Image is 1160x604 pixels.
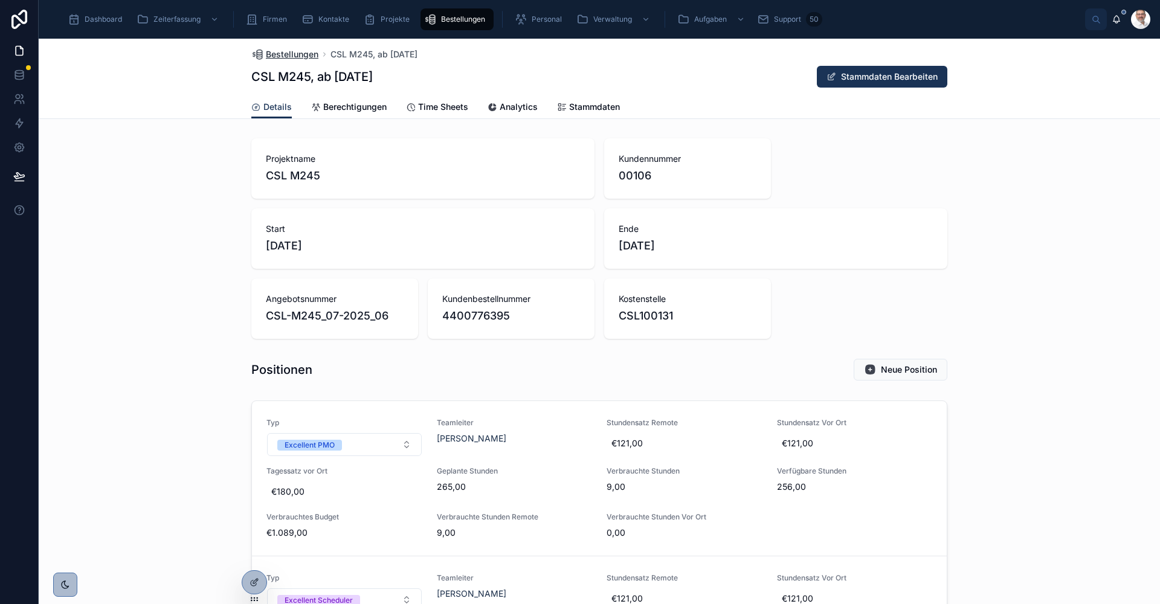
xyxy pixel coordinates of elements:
[442,293,580,305] span: Kundenbestellnummer
[271,486,417,498] span: €180,00
[266,512,422,522] span: Verbrauchtes Budget
[777,573,933,583] span: Stundensatz Vor Ort
[611,437,758,449] span: €121,00
[64,8,130,30] a: Dashboard
[500,101,538,113] span: Analytics
[437,527,593,539] span: 9,00
[418,101,468,113] span: Time Sheets
[285,440,335,451] div: Excellent PMO
[251,96,292,119] a: Details
[619,237,933,254] span: [DATE]
[266,48,318,60] span: Bestellungen
[441,14,485,24] span: Bestellungen
[133,8,225,30] a: Zeiterfassung
[437,512,593,522] span: Verbrauchte Stunden Remote
[330,48,417,60] a: CSL M245, ab [DATE]
[267,433,422,456] button: Select Button
[437,588,506,600] a: [PERSON_NAME]
[488,96,538,120] a: Analytics
[437,481,593,493] span: 265,00
[619,153,756,165] span: Kundennummer
[437,573,593,583] span: Teamleiter
[266,167,580,184] span: CSL M245
[569,101,620,113] span: Stammdaten
[266,573,422,583] span: Typ
[619,307,673,324] span: CSL100131
[153,14,201,24] span: Zeiterfassung
[557,96,620,120] a: Stammdaten
[311,96,387,120] a: Berechtigungen
[854,359,947,381] button: Neue Position
[619,223,933,235] span: Ende
[619,167,756,184] span: 00106
[266,223,580,235] span: Start
[777,418,933,428] span: Stundensatz Vor Ort
[573,8,656,30] a: Verwaltung
[777,466,933,476] span: Verfügbare Stunden
[242,8,295,30] a: Firmen
[607,418,762,428] span: Stundensatz Remote
[619,293,756,305] span: Kostenstelle
[58,6,1085,33] div: scrollable content
[360,8,418,30] a: Projekte
[85,14,122,24] span: Dashboard
[694,14,727,24] span: Aufgaben
[266,153,580,165] span: Projektname
[266,237,580,254] span: [DATE]
[323,101,387,113] span: Berechtigungen
[806,12,822,27] div: 50
[266,466,422,476] span: Tagessatz vor Ort
[263,14,287,24] span: Firmen
[532,14,562,24] span: Personal
[593,14,632,24] span: Verwaltung
[263,101,292,113] span: Details
[251,361,312,378] h1: Positionen
[607,466,762,476] span: Verbrauchte Stunden
[881,364,937,376] span: Neue Position
[318,14,349,24] span: Kontakte
[266,418,422,428] span: Typ
[266,307,404,324] span: CSL-M245_07-2025_06
[511,8,570,30] a: Personal
[674,8,751,30] a: Aufgaben
[817,66,947,88] button: Stammdaten Bearbeiten
[777,481,933,493] span: 256,00
[607,481,762,493] span: 9,00
[753,8,826,30] a: Support50
[782,437,928,449] span: €121,00
[437,418,593,428] span: Teamleiter
[442,307,580,324] span: 4400776395
[607,512,762,522] span: Verbrauchte Stunden Vor Ort
[607,527,762,539] span: 0,00
[406,96,468,120] a: Time Sheets
[420,8,494,30] a: Bestellungen
[774,14,801,24] span: Support
[437,466,593,476] span: Geplante Stunden
[251,68,373,85] h1: CSL M245, ab [DATE]
[251,48,318,60] a: Bestellungen
[381,14,410,24] span: Projekte
[607,573,762,583] span: Stundensatz Remote
[437,432,506,445] a: [PERSON_NAME]
[266,293,404,305] span: Angebotsnummer
[298,8,358,30] a: Kontakte
[266,527,422,539] span: €1.089,00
